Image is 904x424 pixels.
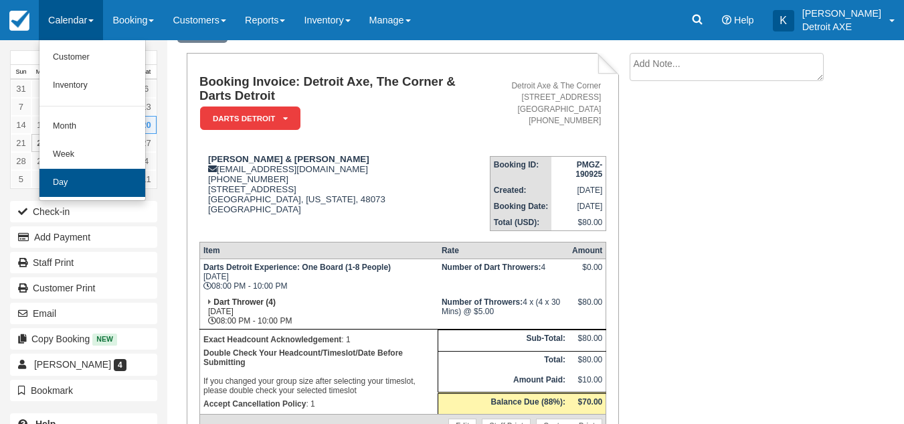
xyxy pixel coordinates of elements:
a: 20 [136,116,157,134]
i: Help [722,15,731,25]
span: [PERSON_NAME] [34,359,111,370]
span: New [92,334,117,345]
button: Add Payment [10,226,157,248]
th: Sun [11,65,31,80]
strong: Number of Dart Throwers [442,263,541,272]
strong: $70.00 [578,397,603,407]
span: Help [734,15,754,25]
td: [DATE] 08:00 PM - 10:00 PM [199,294,438,330]
address: Detroit Axe & The Corner [STREET_ADDRESS] [GEOGRAPHIC_DATA] [PHONE_NUMBER] [495,80,601,127]
a: Inventory [39,72,145,100]
a: 21 [11,134,31,152]
em: Darts Detroit [200,107,300,130]
a: 6 [136,80,157,98]
div: K [773,10,794,31]
ul: Calendar [39,40,146,201]
a: 11 [136,170,157,188]
th: Total (USD): [490,214,551,231]
th: Amount [569,242,606,259]
h1: Booking Invoice: Detroit Axe, The Corner & Darts Detroit [199,75,490,102]
td: $80.00 [569,330,606,351]
a: 1 [31,80,52,98]
th: Mon [31,65,52,80]
a: 28 [11,152,31,170]
a: 15 [31,116,52,134]
div: $80.00 [572,297,602,317]
a: Day [39,169,145,197]
button: Email [10,303,157,324]
a: [PERSON_NAME] 4 [10,354,157,375]
td: [DATE] [551,198,606,214]
strong: Darts Detroit Experience: One Board (1-8 People) [203,263,391,272]
td: 4 x (4 x 30 Mins) @ $5.00 [438,294,569,330]
strong: Exact Headcount Acknowledgement [203,335,341,344]
a: Week [39,141,145,169]
button: Check-in [10,201,157,222]
td: $80.00 [551,214,606,231]
strong: Accept Cancellation Policy [203,399,306,409]
th: Created: [490,182,551,198]
p: If you changed your group size after selecting your timeslot, please double check your selected t... [203,346,434,397]
th: Balance Due (88%): [438,393,569,414]
th: Sub-Total: [438,330,569,351]
a: 7 [11,98,31,116]
a: 5 [11,170,31,188]
a: 4 [136,152,157,170]
th: Sat [136,65,157,80]
p: : 1 [203,333,434,346]
a: Customer Print [10,277,157,299]
th: Rate [438,242,569,259]
th: Amount Paid: [438,372,569,393]
button: Bookmark [10,380,157,401]
a: 31 [11,80,31,98]
p: Detroit AXE [802,20,881,33]
a: Darts Detroit [199,106,296,131]
td: $80.00 [569,351,606,372]
a: 14 [11,116,31,134]
span: 4 [114,359,126,371]
a: 27 [136,134,157,152]
strong: Number of Throwers [442,297,523,307]
th: Total: [438,351,569,372]
td: [DATE] [551,182,606,198]
img: checkfront-main-nav-mini-logo.png [9,11,29,31]
button: Copy Booking New [10,328,157,350]
div: $0.00 [572,263,602,283]
strong: [PERSON_NAME] & [PERSON_NAME] [208,154,369,164]
th: Booking ID: [490,156,551,182]
td: $10.00 [569,372,606,393]
a: 29 [31,152,52,170]
td: 4 [438,259,569,295]
th: Booking Date: [490,198,551,214]
a: Staff Print [10,252,157,273]
a: 8 [31,98,52,116]
strong: PMGZ-190925 [575,160,602,179]
strong: Dart Thrower (4) [213,297,276,307]
a: Month [39,113,145,141]
a: Customer [39,44,145,72]
a: 13 [136,98,157,116]
td: [DATE] 08:00 PM - 10:00 PM [199,259,438,295]
p: [PERSON_NAME] [802,7,881,20]
th: Item [199,242,438,259]
b: Double Check Your Headcount/Timeslot/Date Before Submitting [203,348,403,367]
a: 22 [31,134,52,152]
a: 6 [31,170,52,188]
div: [EMAIL_ADDRESS][DOMAIN_NAME] [PHONE_NUMBER] [STREET_ADDRESS] [GEOGRAPHIC_DATA], [US_STATE], 48073... [199,154,490,231]
p: : 1 [203,397,434,411]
